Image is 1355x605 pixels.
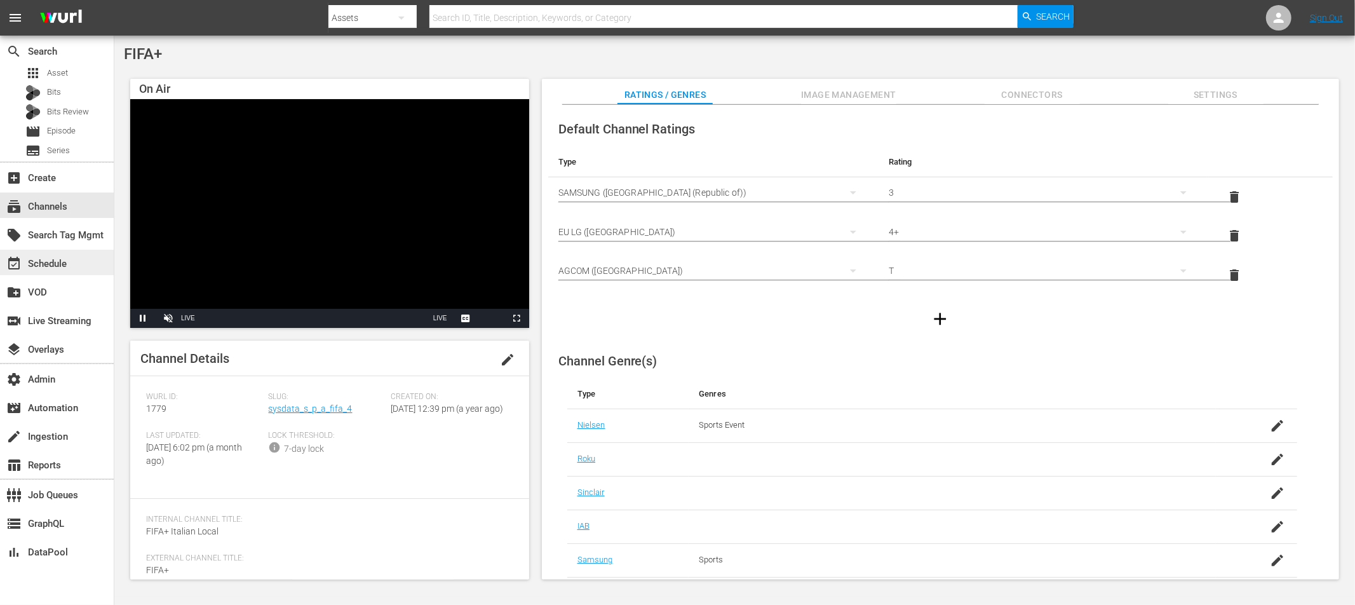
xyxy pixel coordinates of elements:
[1219,260,1250,290] button: delete
[1168,87,1264,103] span: Settings
[47,67,68,79] span: Asset
[548,147,1333,295] table: simple table
[6,487,22,503] span: Job Queues
[25,104,41,119] div: Bits Review
[146,554,507,564] span: External Channel Title:
[1018,5,1074,28] button: Search
[146,392,262,402] span: Wurl ID:
[25,124,41,139] span: Episode
[47,105,89,118] span: Bits Review
[391,392,507,402] span: Created On:
[492,344,523,375] button: edit
[6,429,22,444] span: Ingestion
[889,214,1199,250] div: 4+
[1219,221,1250,251] button: delete
[6,342,22,357] span: Overlays
[558,214,868,250] div: EU LG ([GEOGRAPHIC_DATA])
[577,487,605,497] a: Sinclair
[146,565,169,575] span: FIFA+
[1227,228,1242,243] span: delete
[1037,5,1070,28] span: Search
[6,400,22,416] span: Automation
[577,454,596,463] a: Roku
[146,442,242,466] span: [DATE] 6:02 pm (a month ago)
[558,121,696,137] span: Default Channel Ratings
[577,420,605,430] a: Nielsen
[130,309,156,328] button: Pause
[1227,268,1242,283] span: delete
[577,521,590,531] a: IAB
[269,404,353,414] a: sysdata_s_p_a_fifa_4
[6,256,22,271] span: Schedule
[146,515,507,525] span: Internal Channel Title:
[47,125,76,137] span: Episode
[25,85,41,100] div: Bits
[6,199,22,214] span: Channels
[889,175,1199,210] div: 3
[6,545,22,560] span: DataPool
[25,143,41,158] span: Series
[500,352,515,367] span: edit
[181,309,195,328] div: LIVE
[6,516,22,531] span: GraphQL
[504,309,529,328] button: Fullscreen
[801,87,896,103] span: Image Management
[124,45,162,63] span: FIFA+
[6,44,22,59] span: Search
[617,87,713,103] span: Ratings / Genres
[140,351,229,366] span: Channel Details
[478,309,504,328] button: Picture-in-Picture
[6,458,22,473] span: Reports
[567,379,689,409] th: Type
[1219,182,1250,212] button: delete
[47,144,70,157] span: Series
[269,441,281,454] span: info
[6,170,22,186] span: Create
[879,147,1209,177] th: Rating
[433,315,447,322] span: LIVE
[6,313,22,329] span: Live Streaming
[6,228,22,243] span: Search Tag Mgmt
[428,309,453,328] button: Seek to live, currently playing live
[689,379,1216,409] th: Genres
[269,392,385,402] span: Slug:
[139,82,170,95] span: On Air
[558,175,868,210] div: SAMSUNG ([GEOGRAPHIC_DATA] (Republic of))
[8,10,23,25] span: menu
[6,285,22,300] span: VOD
[25,65,41,81] span: Asset
[6,372,22,387] span: Admin
[548,147,879,177] th: Type
[30,3,91,33] img: ans4CAIJ8jUAAAAAAAAAAAAAAAAAAAAAAAAgQb4GAAAAAAAAAAAAAAAAAAAAAAAAJMjXAAAAAAAAAAAAAAAAAAAAAAAAgAT5G...
[1227,189,1242,205] span: delete
[577,555,613,564] a: Samsung
[47,86,61,99] span: Bits
[558,353,657,369] span: Channel Genre(s)
[558,253,868,289] div: AGCOM ([GEOGRAPHIC_DATA])
[391,404,503,414] span: [DATE] 12:39 pm (a year ago)
[130,99,529,328] div: Video Player
[146,404,166,414] span: 1779
[269,431,385,441] span: Lock Threshold:
[146,526,219,536] span: FIFA+ Italian Local
[156,309,181,328] button: Unmute
[889,253,1199,289] div: T
[146,431,262,441] span: Last Updated:
[985,87,1080,103] span: Connectors
[285,442,325,456] div: 7-day lock
[1310,13,1343,23] a: Sign Out
[453,309,478,328] button: Captions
